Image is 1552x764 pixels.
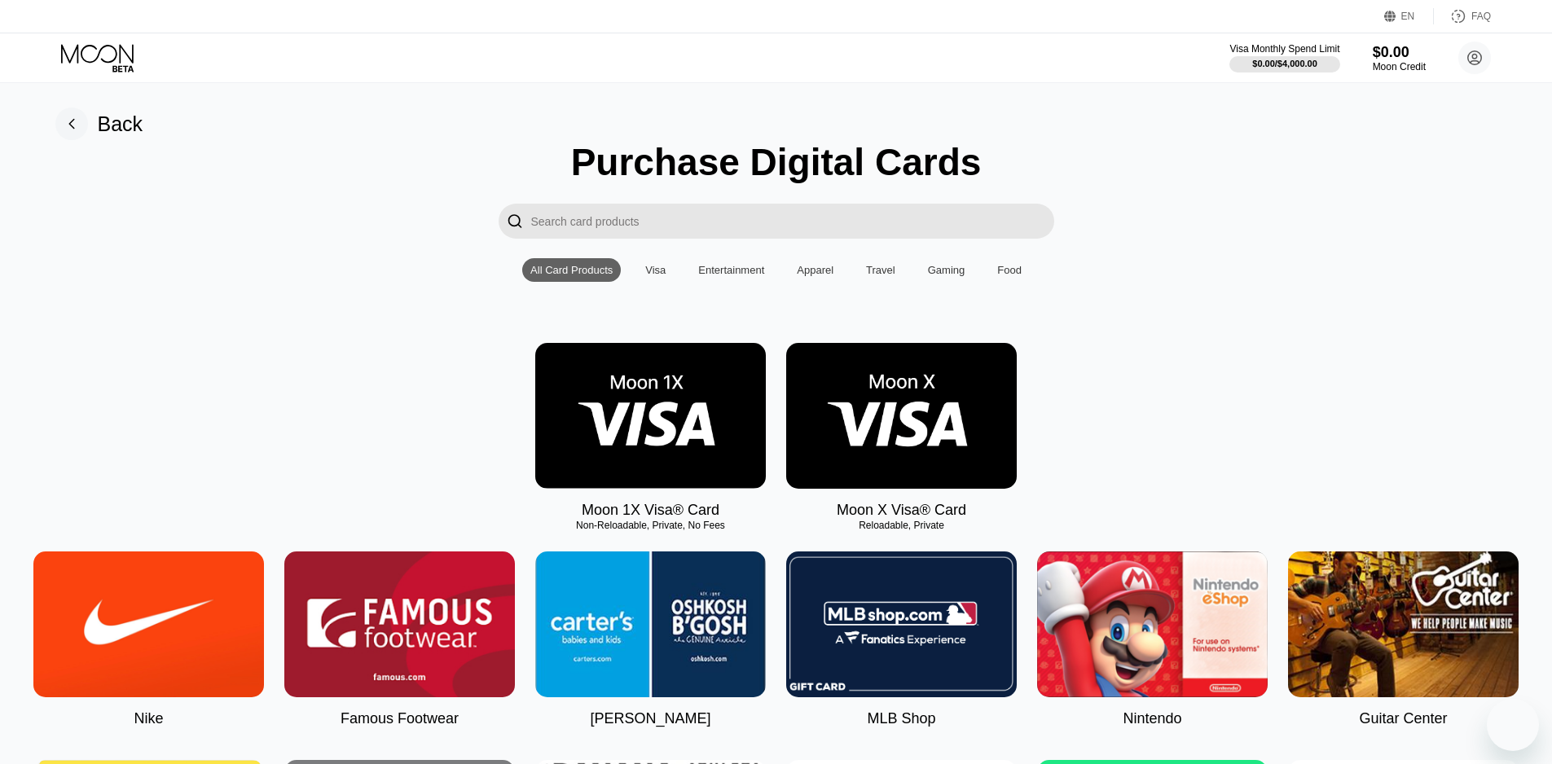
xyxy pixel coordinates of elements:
[789,258,842,282] div: Apparel
[1434,8,1491,24] div: FAQ
[134,710,163,727] div: Nike
[535,520,766,531] div: Non-Reloadable, Private, No Fees
[1252,59,1317,68] div: $0.00 / $4,000.00
[522,258,621,282] div: All Card Products
[786,520,1017,531] div: Reloadable, Private
[531,204,1054,239] input: Search card products
[866,264,895,276] div: Travel
[499,204,531,239] div: 
[1229,43,1339,72] div: Visa Monthly Spend Limit$0.00/$4,000.00
[920,258,974,282] div: Gaming
[98,112,143,136] div: Back
[571,140,982,184] div: Purchase Digital Cards
[1123,710,1181,727] div: Nintendo
[645,264,666,276] div: Visa
[1487,699,1539,751] iframe: Button to launch messaging window
[507,212,523,231] div: 
[1373,44,1426,61] div: $0.00
[837,502,966,519] div: Moon X Visa® Card
[858,258,904,282] div: Travel
[1384,8,1434,24] div: EN
[928,264,965,276] div: Gaming
[1373,61,1426,72] div: Moon Credit
[989,258,1030,282] div: Food
[582,502,719,519] div: Moon 1X Visa® Card
[55,108,143,140] div: Back
[690,258,772,282] div: Entertainment
[1359,710,1447,727] div: Guitar Center
[530,264,613,276] div: All Card Products
[997,264,1022,276] div: Food
[1373,44,1426,72] div: $0.00Moon Credit
[698,264,764,276] div: Entertainment
[1229,43,1339,55] div: Visa Monthly Spend Limit
[341,710,459,727] div: Famous Footwear
[797,264,833,276] div: Apparel
[590,710,710,727] div: [PERSON_NAME]
[1401,11,1415,22] div: EN
[637,258,674,282] div: Visa
[1471,11,1491,22] div: FAQ
[867,710,935,727] div: MLB Shop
